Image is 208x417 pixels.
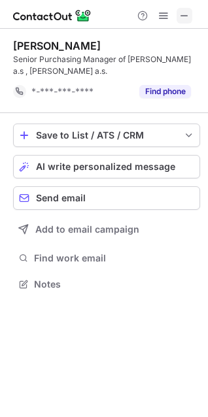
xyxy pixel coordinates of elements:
[34,252,195,264] span: Find work email
[13,249,200,267] button: Find work email
[139,85,191,98] button: Reveal Button
[34,278,195,290] span: Notes
[13,218,200,241] button: Add to email campaign
[13,186,200,210] button: Send email
[13,54,200,77] div: Senior Purchasing Manager of [PERSON_NAME] a.s , [PERSON_NAME] a.s.
[35,224,139,235] span: Add to email campaign
[36,161,175,172] span: AI write personalized message
[13,275,200,293] button: Notes
[36,130,177,141] div: Save to List / ATS / CRM
[36,193,86,203] span: Send email
[13,155,200,178] button: AI write personalized message
[13,8,92,24] img: ContactOut v5.3.10
[13,39,101,52] div: [PERSON_NAME]
[13,124,200,147] button: save-profile-one-click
